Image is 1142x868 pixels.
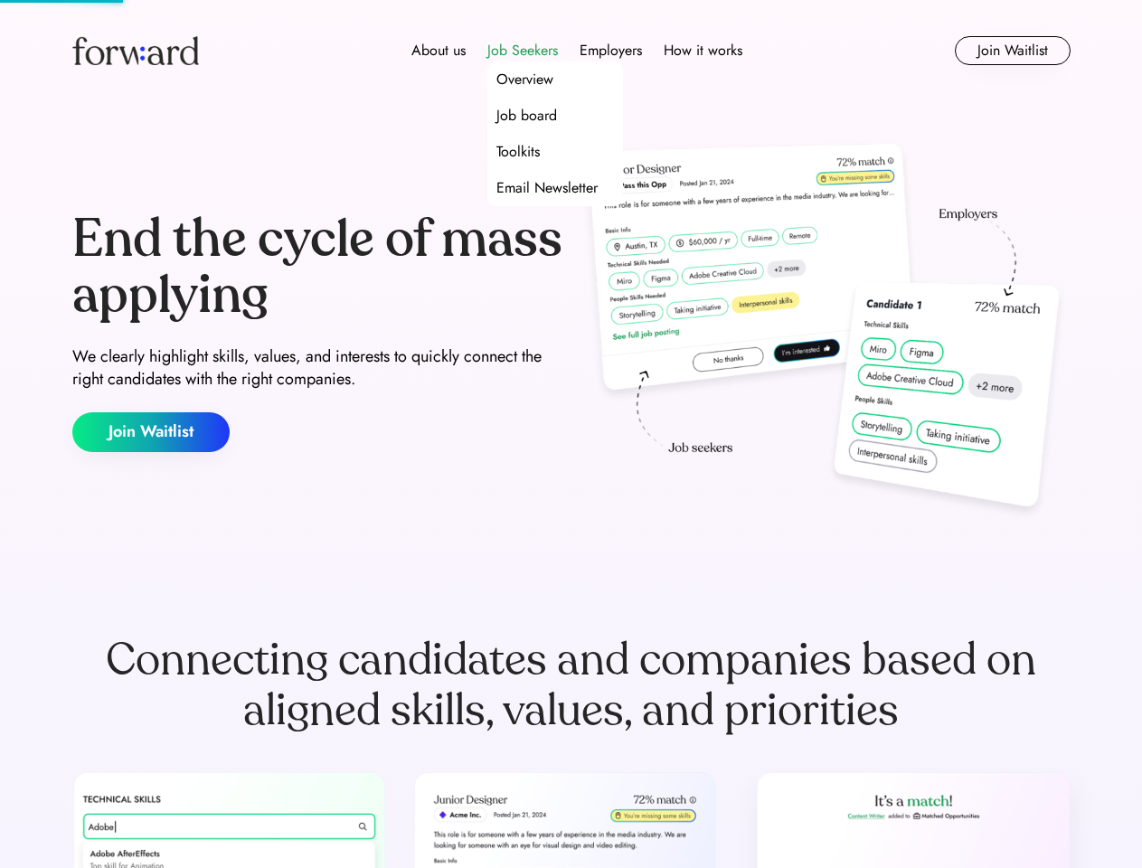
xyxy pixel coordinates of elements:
[496,177,598,199] div: Email Newsletter
[411,40,466,61] div: About us
[72,412,230,452] button: Join Waitlist
[72,635,1071,736] div: Connecting candidates and companies based on aligned skills, values, and priorities
[496,69,553,90] div: Overview
[72,212,564,323] div: End the cycle of mass applying
[579,137,1071,526] img: hero-image.png
[955,36,1071,65] button: Join Waitlist
[72,345,564,391] div: We clearly highlight skills, values, and interests to quickly connect the right candidates with t...
[487,40,558,61] div: Job Seekers
[496,105,557,127] div: Job board
[664,40,742,61] div: How it works
[496,141,540,163] div: Toolkits
[580,40,642,61] div: Employers
[72,36,199,65] img: Forward logo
